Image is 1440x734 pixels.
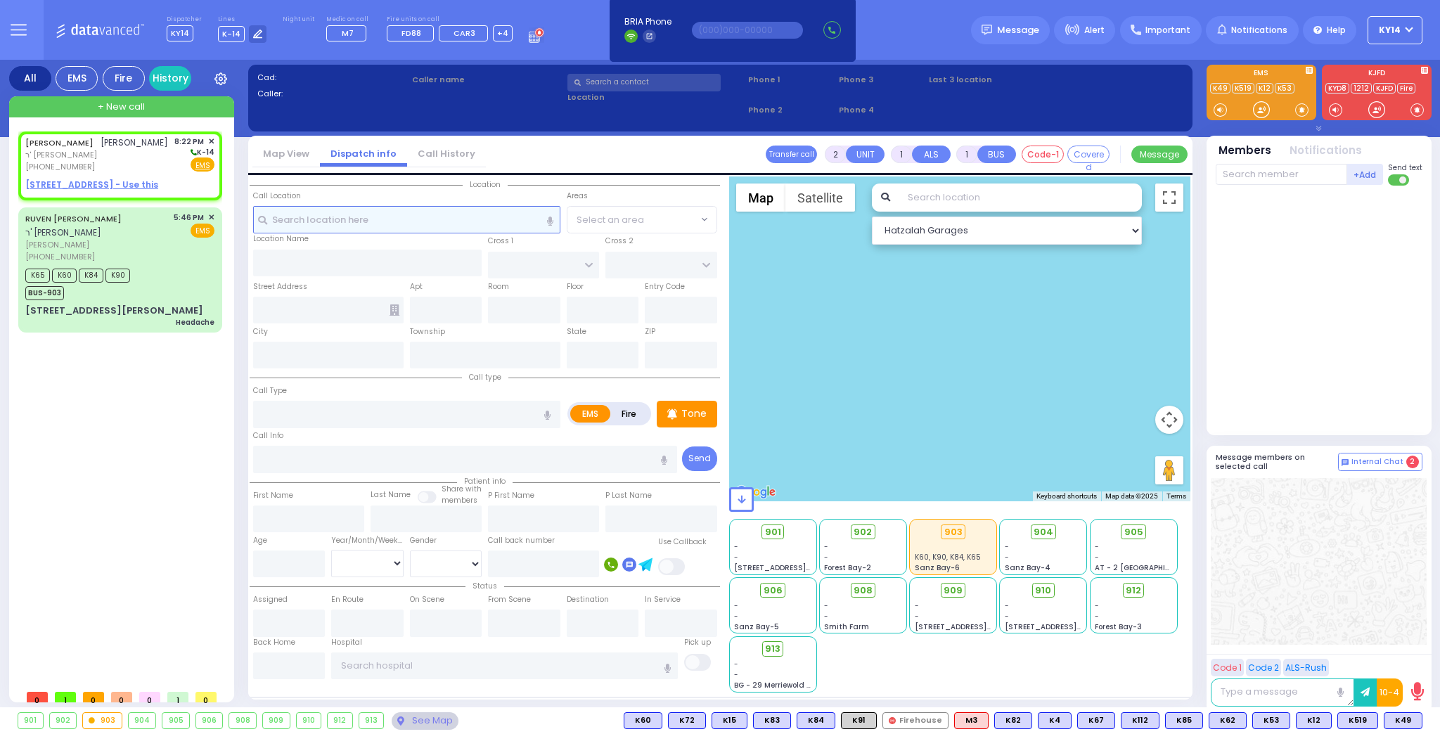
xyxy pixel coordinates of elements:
div: BLS [1121,712,1159,729]
span: KY14 [167,25,193,41]
span: Patient info [457,476,513,487]
span: Call type [462,372,508,382]
p: Tone [681,406,707,421]
div: K49 [1384,712,1422,729]
label: ZIP [645,326,655,337]
label: Location Name [253,233,309,245]
div: 904 [129,713,156,728]
div: 906 [196,713,223,728]
span: Important [1145,24,1190,37]
img: Logo [56,21,149,39]
div: BLS [1165,712,1203,729]
button: +Add [1347,164,1384,185]
a: Fire [1397,83,1415,94]
span: Smith Farm [824,622,869,632]
label: Township [410,326,445,337]
img: message.svg [982,25,992,35]
label: Back Home [253,637,295,648]
div: BLS [1252,712,1290,729]
span: Sanz Bay-4 [1005,562,1050,573]
label: On Scene [410,594,444,605]
a: History [149,66,191,91]
div: 903 [941,524,965,540]
button: Drag Pegman onto the map to open Street View [1155,456,1183,484]
label: In Service [645,594,681,605]
label: EMS [1207,70,1316,79]
h5: Message members on selected call [1216,453,1338,471]
a: K53 [1275,83,1294,94]
span: Internal Chat [1351,457,1403,467]
span: BRIA Phone [624,15,671,28]
span: 912 [1126,584,1141,598]
span: M7 [342,27,354,39]
button: ALS [912,146,951,163]
button: Covered [1067,146,1110,163]
span: [PERSON_NAME] [25,239,169,251]
a: Open this area in Google Maps (opens a new window) [733,483,779,501]
span: 905 [1124,525,1143,539]
label: P Last Name [605,490,652,501]
label: Floor [567,281,584,292]
label: Cross 1 [488,236,513,247]
div: Firehouse [882,712,949,729]
img: red-radio-icon.svg [889,717,896,724]
label: Entry Code [645,281,685,292]
div: 908 [229,713,256,728]
span: K90 [105,269,130,283]
a: K12 [1256,83,1273,94]
button: Toggle fullscreen view [1155,183,1183,212]
span: - [734,611,738,622]
a: Call History [407,147,486,160]
img: Google [733,483,779,501]
span: Phone 4 [839,104,925,116]
span: 2 [1406,456,1419,468]
label: Apt [410,281,423,292]
div: K62 [1209,712,1247,729]
span: Help [1327,24,1346,37]
span: - [824,552,828,562]
label: First Name [253,490,293,501]
div: BLS [668,712,706,729]
span: K-14 [188,147,214,157]
div: BLS [1038,712,1072,729]
a: K519 [1232,83,1254,94]
div: K84 [797,712,835,729]
input: Search member [1216,164,1347,185]
label: Caller name [412,74,562,86]
label: EMS [570,405,611,423]
label: State [567,326,586,337]
label: Last 3 location [929,74,1056,86]
span: Message [997,23,1039,37]
span: - [1095,541,1099,552]
label: Room [488,281,509,292]
label: Cross 2 [605,236,634,247]
button: Code-1 [1022,146,1064,163]
span: K84 [79,269,103,283]
div: 910 [297,713,321,728]
span: [STREET_ADDRESS][PERSON_NAME] [1005,622,1138,632]
button: Send [682,446,717,471]
div: [STREET_ADDRESS][PERSON_NAME] [25,304,203,318]
label: Fire units on call [387,15,513,24]
label: Use Callback [658,536,707,548]
span: - [915,600,919,611]
span: AT - 2 [GEOGRAPHIC_DATA] [1095,562,1199,573]
label: From Scene [488,594,531,605]
span: - [1095,611,1099,622]
div: 905 [162,713,189,728]
span: Status [465,581,504,591]
div: K85 [1165,712,1203,729]
label: Pick up [684,637,711,648]
span: KY14 [1379,24,1401,37]
div: K91 [841,712,877,729]
span: 913 [765,642,780,656]
span: BUS-903 [25,286,64,300]
span: - [1005,600,1009,611]
label: Call back number [488,535,555,546]
span: ✕ [208,212,214,224]
label: Areas [567,191,588,202]
span: Location [463,179,508,190]
span: [STREET_ADDRESS][PERSON_NAME] [734,562,867,573]
div: ALS [954,712,989,729]
div: M3 [954,712,989,729]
